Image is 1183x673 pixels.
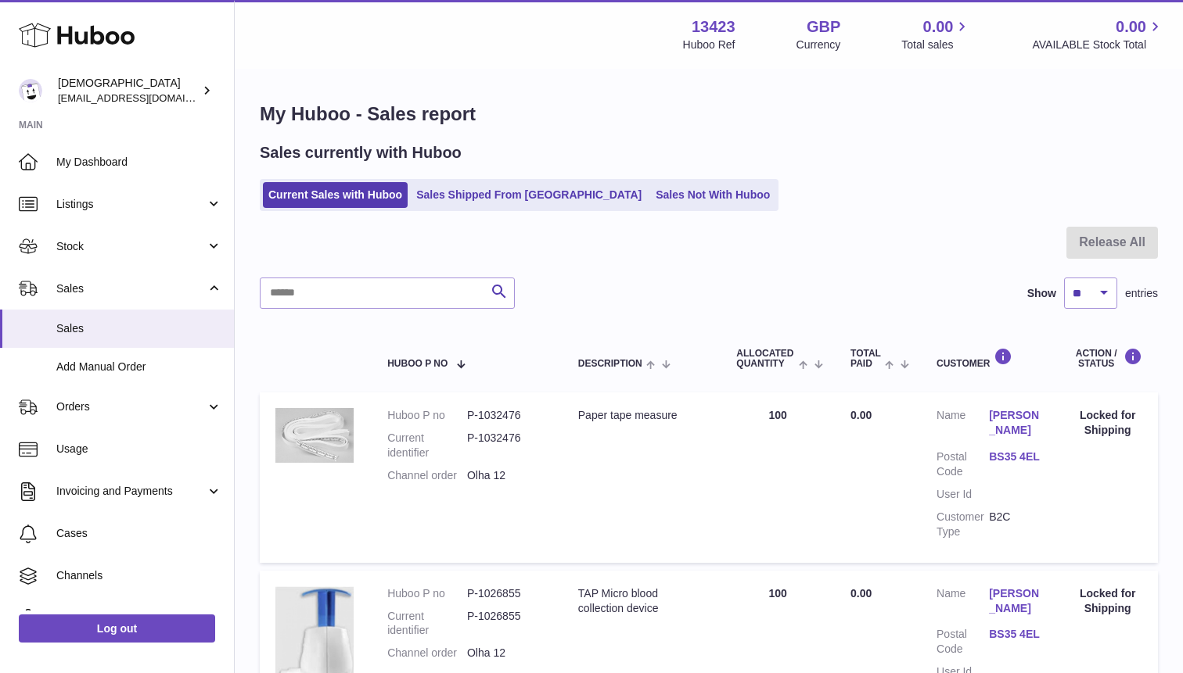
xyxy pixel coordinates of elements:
[937,487,989,502] dt: User Id
[1125,286,1158,301] span: entries
[56,399,206,414] span: Orders
[1032,16,1164,52] a: 0.00 AVAILABLE Stock Total
[1032,38,1164,52] span: AVAILABLE Stock Total
[736,349,794,369] span: ALLOCATED Quantity
[937,408,989,442] dt: Name
[692,16,735,38] strong: 13423
[1116,16,1146,38] span: 0.00
[387,646,467,660] dt: Channel order
[850,587,872,600] span: 0.00
[937,586,989,620] dt: Name
[467,586,547,601] dd: P-1026855
[796,38,841,52] div: Currency
[989,510,1041,539] dd: B2C
[387,408,467,423] dt: Huboo P no
[58,76,199,106] div: [DEMOGRAPHIC_DATA]
[467,609,547,639] dd: P-1026855
[19,614,215,643] a: Log out
[467,468,547,483] dd: Olha 12
[387,586,467,601] dt: Huboo P no
[387,359,448,369] span: Huboo P no
[937,449,989,479] dt: Postal Code
[56,281,206,296] span: Sales
[58,91,230,104] span: [EMAIL_ADDRESS][DOMAIN_NAME]
[275,408,354,463] img: 1739881904.png
[467,408,547,423] dd: P-1032476
[807,16,840,38] strong: GBP
[56,321,222,336] span: Sales
[411,182,647,208] a: Sales Shipped From [GEOGRAPHIC_DATA]
[19,79,42,102] img: olgazyuz@outlook.com
[56,239,206,254] span: Stock
[387,609,467,639] dt: Current identifier
[56,568,222,583] span: Channels
[56,526,222,541] span: Cases
[721,392,835,562] td: 100
[923,16,954,38] span: 0.00
[1073,408,1142,438] div: Locked for Shipping
[467,646,547,660] dd: Olha 12
[937,627,989,657] dt: Postal Code
[650,182,775,208] a: Sales Not With Huboo
[578,359,642,369] span: Description
[1027,286,1056,301] label: Show
[989,408,1041,438] a: [PERSON_NAME]
[387,431,467,460] dt: Current identifier
[387,468,467,483] dt: Channel order
[850,349,881,369] span: Total paid
[260,102,1158,127] h1: My Huboo - Sales report
[937,348,1041,369] div: Customer
[937,510,989,539] dt: Customer Type
[850,409,872,421] span: 0.00
[56,197,206,212] span: Listings
[989,449,1041,464] a: BS35 4EL
[56,442,222,456] span: Usage
[578,408,706,423] div: Paper tape measure
[989,586,1041,616] a: [PERSON_NAME]
[901,16,971,52] a: 0.00 Total sales
[56,360,222,374] span: Add Manual Order
[901,38,971,52] span: Total sales
[578,586,706,616] div: TAP Micro blood collection device
[56,155,222,170] span: My Dashboard
[683,38,735,52] div: Huboo Ref
[989,627,1041,642] a: BS35 4EL
[1073,586,1142,616] div: Locked for Shipping
[56,484,206,499] span: Invoicing and Payments
[1073,348,1142,369] div: Action / Status
[260,142,462,163] h2: Sales currently with Huboo
[467,431,547,460] dd: P-1032476
[263,182,408,208] a: Current Sales with Huboo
